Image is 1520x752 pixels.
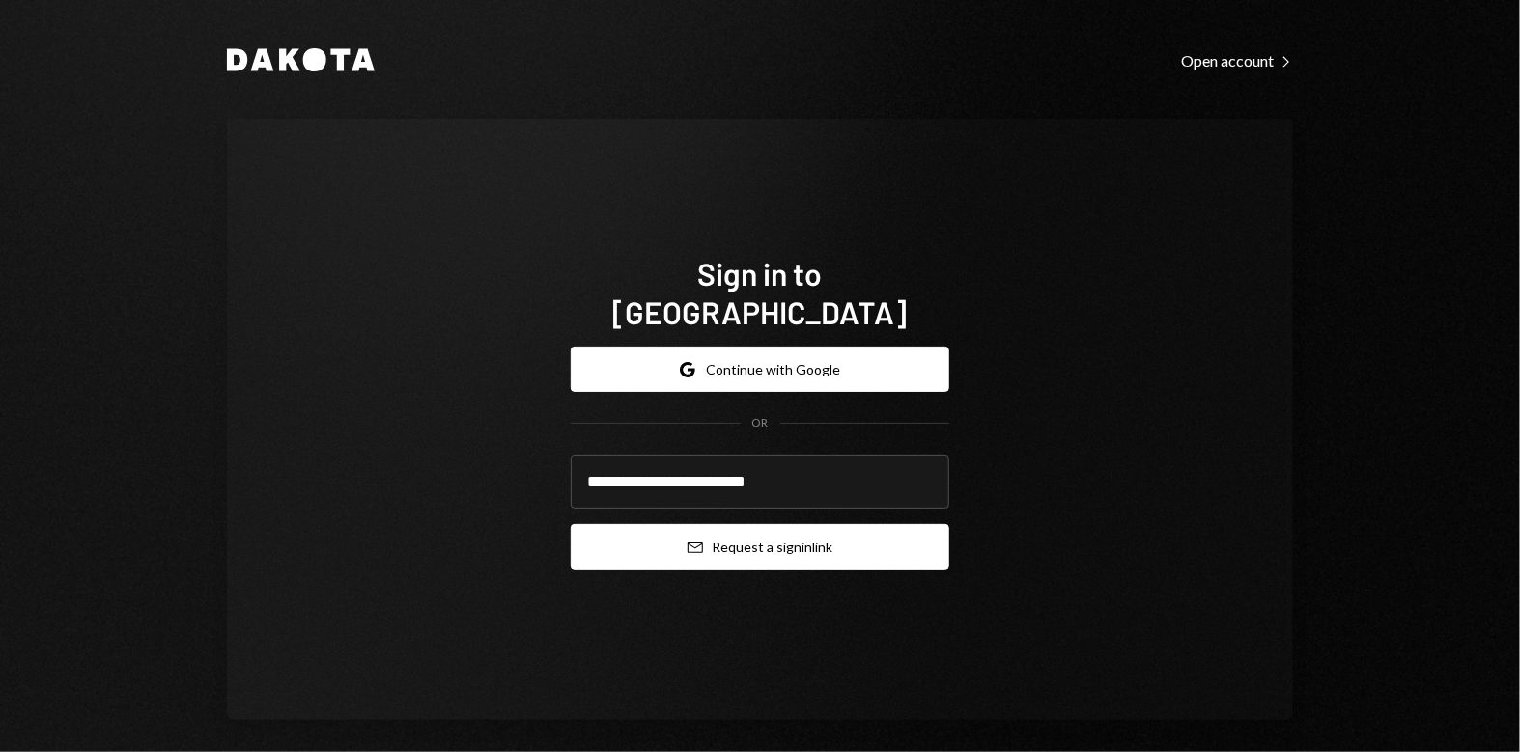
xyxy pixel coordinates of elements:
button: Continue with Google [571,347,949,392]
div: OR [752,415,769,432]
a: Open account [1181,49,1293,70]
button: Request a signinlink [571,524,949,570]
h1: Sign in to [GEOGRAPHIC_DATA] [571,254,949,331]
div: Open account [1181,51,1293,70]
